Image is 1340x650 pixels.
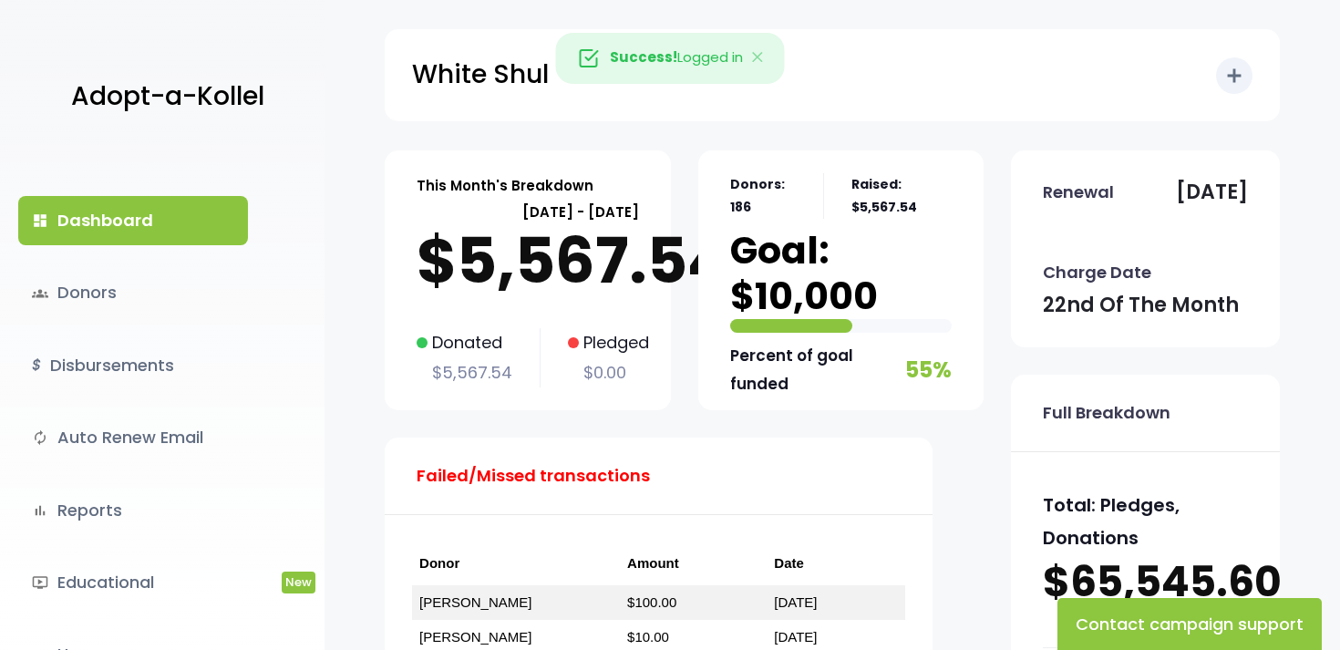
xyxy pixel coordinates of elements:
a: [PERSON_NAME] [419,629,531,645]
i: $ [32,353,41,379]
th: Amount [620,542,767,585]
a: bar_chartReports [18,486,248,535]
p: Total: Pledges, Donations [1043,489,1248,554]
p: Percent of goal funded [730,342,902,397]
p: $0.00 [568,358,649,387]
i: autorenew [32,429,48,446]
i: ondemand_video [32,574,48,591]
p: Adopt-a-Kollel [71,74,264,119]
button: add [1216,57,1252,94]
a: ondemand_videoEducationalNew [18,558,248,607]
div: Logged in [556,33,785,84]
i: dashboard [32,212,48,229]
i: bar_chart [32,502,48,519]
p: Raised: $5,567.54 [851,173,952,219]
p: [DATE] - [DATE] [417,200,639,224]
i: add [1223,65,1245,87]
a: Adopt-a-Kollel [62,53,264,141]
p: 55% [905,350,952,389]
p: Full Breakdown [1043,398,1170,428]
a: groupsDonors [18,268,248,317]
a: $Disbursements [18,341,248,390]
a: [PERSON_NAME] [419,594,531,610]
p: Failed/Missed transactions [417,461,650,490]
p: This Month's Breakdown [417,173,593,198]
p: $5,567.54 [417,224,639,297]
a: [DATE] [774,594,817,610]
span: New [282,572,315,593]
a: $10.00 [627,629,669,645]
p: Donated [417,328,512,357]
p: $65,545.60 [1043,554,1248,611]
p: White Shul [412,52,549,98]
th: Donor [412,542,620,585]
p: Goal: $10,000 [730,228,953,319]
p: Renewal [1043,178,1114,207]
a: autorenewAuto Renew Email [18,413,248,462]
a: $100.00 [627,594,676,610]
p: [DATE] [1176,174,1248,211]
a: dashboardDashboard [18,196,248,245]
strong: Success! [610,47,677,67]
button: Close [731,34,784,83]
button: Contact campaign support [1057,598,1322,650]
p: Charge Date [1043,258,1151,287]
span: groups [32,285,48,302]
a: [DATE] [774,629,817,645]
th: Date [767,542,905,585]
p: $5,567.54 [417,358,512,387]
p: Donors: 186 [730,173,797,219]
p: Pledged [568,328,649,357]
p: 22nd of the month [1043,287,1239,324]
